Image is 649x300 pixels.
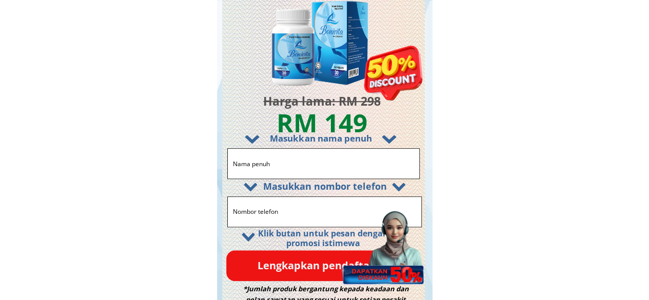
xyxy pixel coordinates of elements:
p: Lengkapkan pendaftaran [226,250,419,281]
h3: RM 149 [246,102,397,143]
input: Nama penuh [230,149,417,178]
input: Nombor telefon [230,197,419,227]
h3: Masukkan nama penuh [232,131,409,145]
h3: Harga lama: RM 298 [238,92,406,111]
